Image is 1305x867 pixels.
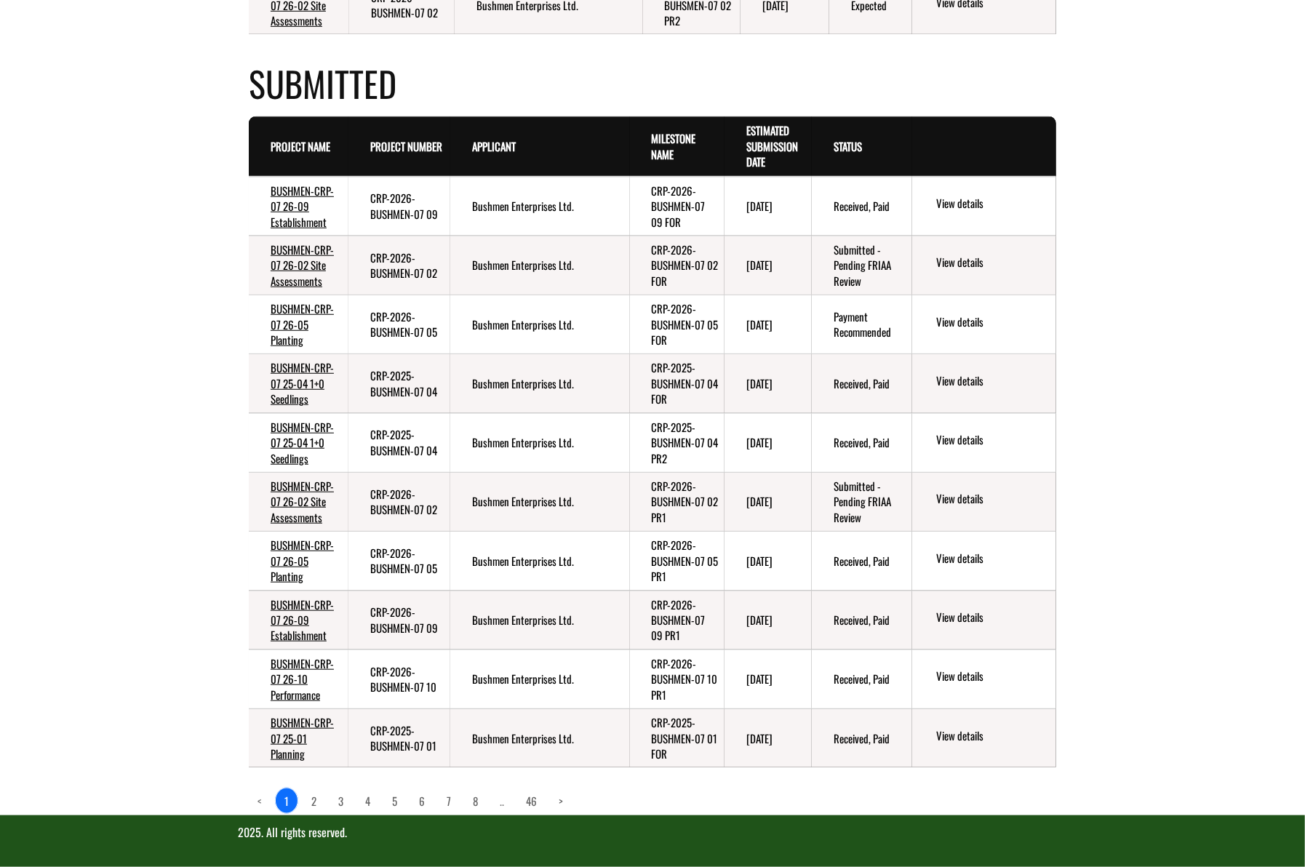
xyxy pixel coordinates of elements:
[630,413,725,472] td: CRP-2025-BUSHMEN-07 04 PR2
[348,709,450,768] td: CRP-2025-BUSHMEN-07 01
[249,473,348,532] td: BUSHMEN-CRP-07 26-02 Site Assessments
[725,413,812,472] td: 10/31/2025
[725,295,812,354] td: 10/31/2025
[812,295,912,354] td: Payment Recommended
[746,257,773,273] time: [DATE]
[630,650,725,708] td: CRP-2026-BUSHMEN-07 10 PR1
[812,354,912,413] td: Received, Paid
[450,591,630,650] td: Bushmen Enterprises Ltd.
[834,138,862,154] a: Status
[936,610,1050,627] a: View details
[550,788,572,813] a: Next page
[746,434,773,450] time: [DATE]
[912,591,1056,650] td: action menu
[261,823,347,841] span: . All rights reserved.
[746,493,773,509] time: [DATE]
[464,788,487,813] a: page 8
[383,788,406,813] a: page 5
[275,788,298,814] a: 1
[238,824,1067,841] p: 2025
[450,177,630,236] td: Bushmen Enterprises Ltd.
[348,177,450,236] td: CRP-2026-BUSHMEN-07 09
[812,709,912,768] td: Received, Paid
[271,138,330,154] a: Project Name
[517,788,546,813] a: page 46
[630,177,725,236] td: CRP-2026-BUSHMEN-07 09 FOR
[370,138,442,154] a: Project Number
[438,788,460,813] a: page 7
[812,532,912,591] td: Received, Paid
[303,788,325,813] a: page 2
[348,650,450,708] td: CRP-2026-BUSHMEN-07 10
[271,478,334,525] a: BUSHMEN-CRP-07 26-02 Site Assessments
[249,788,271,813] a: Previous page
[348,532,450,591] td: CRP-2026-BUSHMEN-07 05
[725,532,812,591] td: 5/31/2025
[725,236,812,295] td: 10/31/2025
[652,130,696,161] a: Milestone Name
[450,413,630,472] td: Bushmen Enterprises Ltd.
[330,788,352,813] a: page 3
[936,373,1050,391] a: View details
[630,532,725,591] td: CRP-2026-BUSHMEN-07 05 PR1
[746,612,773,628] time: [DATE]
[746,730,773,746] time: [DATE]
[630,236,725,295] td: CRP-2026-BUSHMEN-07 02 FOR
[725,177,812,236] td: 10/31/2025
[912,236,1056,295] td: action menu
[271,241,334,289] a: BUSHMEN-CRP-07 26-02 Site Assessments
[936,668,1050,686] a: View details
[725,591,812,650] td: 5/30/2025
[746,316,773,332] time: [DATE]
[936,491,1050,508] a: View details
[936,196,1050,213] a: View details
[450,473,630,532] td: Bushmen Enterprises Ltd.
[249,591,348,650] td: BUSHMEN-CRP-07 26-09 Establishment
[271,300,334,348] a: BUSHMEN-CRP-07 26-05 Planting
[812,473,912,532] td: Submitted - Pending FRIAA Review
[912,650,1056,708] td: action menu
[812,177,912,236] td: Received, Paid
[812,591,912,650] td: Received, Paid
[912,117,1056,177] th: Actions
[936,314,1050,332] a: View details
[725,473,812,532] td: 8/31/2025
[271,359,334,407] a: BUSHMEN-CRP-07 25-04 1+0 Seedlings
[249,532,348,591] td: BUSHMEN-CRP-07 26-05 Planting
[912,354,1056,413] td: action menu
[356,788,379,813] a: page 4
[746,553,773,569] time: [DATE]
[450,532,630,591] td: Bushmen Enterprises Ltd.
[249,354,348,413] td: BUSHMEN-CRP-07 25-04 1+0 Seedlings
[348,591,450,650] td: CRP-2026-BUSHMEN-07 09
[249,177,348,236] td: BUSHMEN-CRP-07 26-09 Establishment
[912,473,1056,532] td: action menu
[249,709,348,768] td: BUSHMEN-CRP-07 25-01 Planning
[936,728,1050,746] a: View details
[725,354,812,413] td: 10/31/2025
[249,57,1056,109] h4: Submitted
[348,473,450,532] td: CRP-2026-BUSHMEN-07 02
[450,295,630,354] td: Bushmen Enterprises Ltd.
[630,591,725,650] td: CRP-2026-BUSHMEN-07 09 PR1
[472,138,516,154] a: Applicant
[912,295,1056,354] td: action menu
[746,198,773,214] time: [DATE]
[812,650,912,708] td: Received, Paid
[725,709,812,768] td: 2/28/2025
[746,671,773,687] time: [DATE]
[348,295,450,354] td: CRP-2026-BUSHMEN-07 05
[912,413,1056,472] td: action menu
[630,354,725,413] td: CRP-2025-BUSHMEN-07 04 FOR
[450,236,630,295] td: Bushmen Enterprises Ltd.
[936,255,1050,272] a: View details
[450,354,630,413] td: Bushmen Enterprises Ltd.
[249,413,348,472] td: BUSHMEN-CRP-07 25-04 1+0 Seedlings
[450,650,630,708] td: Bushmen Enterprises Ltd.
[410,788,434,813] a: page 6
[630,709,725,768] td: CRP-2025-BUSHMEN-07 01 FOR
[450,709,630,768] td: Bushmen Enterprises Ltd.
[746,122,798,169] a: Estimated Submission Date
[630,295,725,354] td: CRP-2026-BUSHMEN-07 05 FOR
[348,413,450,472] td: CRP-2025-BUSHMEN-07 04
